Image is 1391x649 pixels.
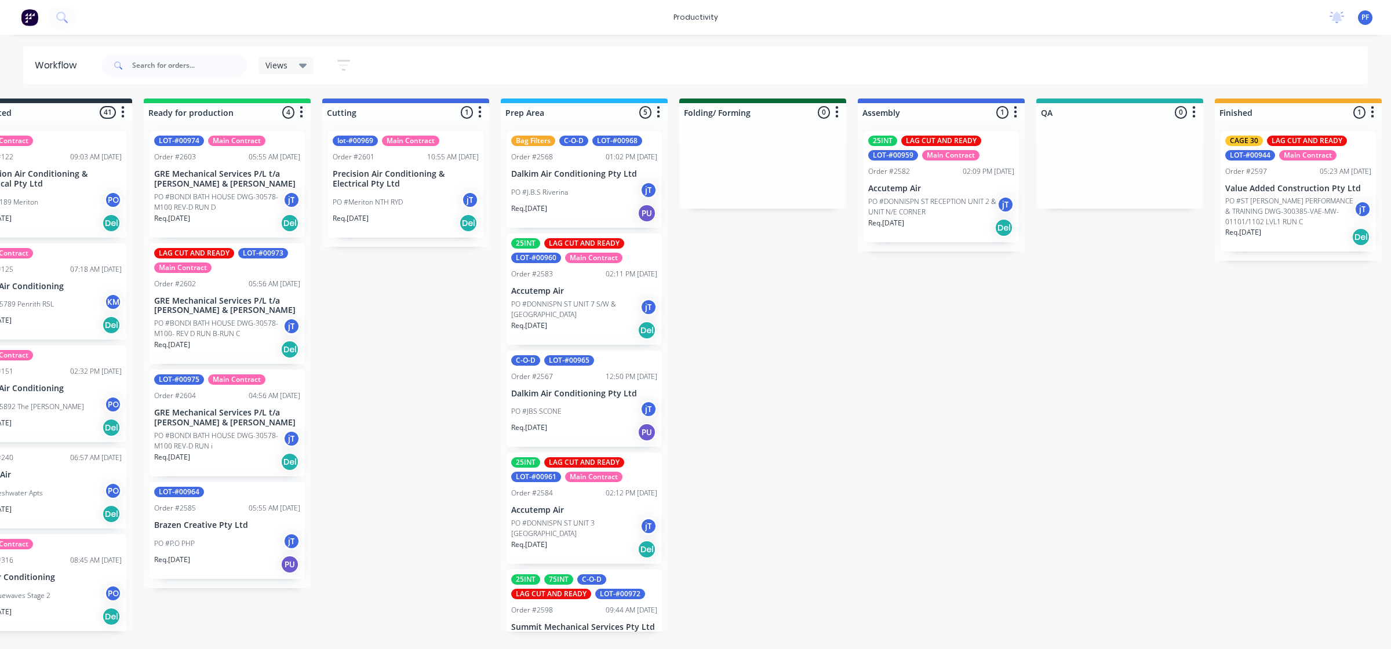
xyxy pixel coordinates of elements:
div: Del [459,214,478,232]
div: LAG CUT AND READY [1267,136,1347,146]
div: Order #2603 [154,152,196,162]
p: GRE Mechanical Services P/L t/a [PERSON_NAME] & [PERSON_NAME] [154,296,300,316]
p: Accutemp Air [511,505,657,515]
div: 12:50 PM [DATE] [606,371,657,382]
div: 25INTLAG CUT AND READYLOT-#00960Main ContractOrder #258302:11 PM [DATE]Accutemp AirPO #DONNISPN S... [507,234,662,345]
div: 25INT [868,136,897,146]
div: C-O-D [559,136,588,146]
div: Del [281,453,299,471]
div: KM [104,293,122,311]
div: LOT-#00964Order #258505:55 AM [DATE]Brazen Creative Pty LtdPO #P.O PHPjTReq.[DATE]PU [150,482,305,579]
p: Precision Air Conditioning & Electrical Pty Ltd [333,169,479,189]
div: PU [638,423,656,442]
div: PO [104,585,122,602]
div: lot-#00969Main ContractOrder #260110:55 AM [DATE]Precision Air Conditioning & Electrical Pty LtdP... [328,131,483,238]
div: 25INT [511,457,540,468]
div: Main Contract [208,136,265,146]
div: Order #2583 [511,269,553,279]
div: C-O-D [577,574,606,585]
div: 05:55 AM [DATE] [249,503,300,513]
div: Order #2604 [154,391,196,401]
div: Bag FiltersC-O-DLOT-#00968Order #256801:02 PM [DATE]Dalkim Air Conditioning Pty LtdPO #J.B.S Rive... [507,131,662,228]
div: 09:03 AM [DATE] [70,152,122,162]
p: GRE Mechanical Services P/L t/a [PERSON_NAME] & [PERSON_NAME] [154,169,300,189]
div: 04:56 AM [DATE] [249,391,300,401]
p: Req. [DATE] [154,340,190,350]
div: jT [283,318,300,335]
div: 07:18 AM [DATE] [70,264,122,275]
div: 02:32 PM [DATE] [70,366,122,377]
p: Dalkim Air Conditioning Pty Ltd [511,389,657,399]
div: 05:55 AM [DATE] [249,152,300,162]
div: LOT-#00961 [511,472,561,482]
p: PO #JBS SCONE [511,406,562,417]
div: PO [104,482,122,499]
p: PO #BONDI BATH HOUSE DWG-30578-M100 REV-D RUN D [154,192,283,213]
p: Value Added Construction Pty Ltd [1225,184,1371,194]
p: Req. [DATE] [333,213,369,224]
div: LOT-#00968 [592,136,642,146]
div: jT [640,400,657,418]
div: LOT-#00974 [154,136,204,146]
p: Accutemp Air [868,184,1014,194]
p: Brazen Creative Pty Ltd [154,520,300,530]
input: Search for orders... [132,54,247,77]
div: lot-#00969 [333,136,378,146]
div: 05:23 AM [DATE] [1320,166,1371,177]
div: 02:09 PM [DATE] [963,166,1014,177]
div: LOT-#00974Main ContractOrder #260305:55 AM [DATE]GRE Mechanical Services P/L t/a [PERSON_NAME] & ... [150,131,305,238]
div: jT [1354,200,1371,218]
p: Accutemp Air [511,286,657,296]
div: Order #2597 [1225,166,1267,177]
div: Order #2598 [511,605,553,615]
div: Del [102,607,121,626]
div: productivity [668,9,724,26]
p: Req. [DATE] [868,218,904,228]
div: Del [102,214,121,232]
div: CAGE 30LAG CUT AND READYLOT-#00944Main ContractOrder #259705:23 AM [DATE]Value Added Construction... [1221,131,1376,251]
div: Del [102,418,121,437]
div: 06:57 AM [DATE] [70,453,122,463]
div: LOT-#00975 [154,374,204,385]
p: PO #DONNISPN ST UNIT 3 [GEOGRAPHIC_DATA] [511,518,640,539]
div: Del [281,214,299,232]
span: Views [265,59,287,71]
p: PO #Meriton NTH RYD [333,197,403,207]
div: Del [102,316,121,334]
span: PF [1361,12,1369,23]
div: Main Contract [208,374,265,385]
div: 25INT [511,574,540,585]
p: PO #ST [PERSON_NAME] PERFORMANCE & TRAINING DWG-300385-VAE-MW-01101/1102 LVL1 RUN C [1225,196,1354,227]
div: 02:12 PM [DATE] [606,488,657,498]
div: jT [283,533,300,550]
div: CAGE 30 [1225,136,1263,146]
p: Dalkim Air Conditioning Pty Ltd [511,169,657,179]
p: Req. [DATE] [511,539,547,550]
div: Main Contract [565,253,622,263]
div: Order #2584 [511,488,553,498]
div: 02:11 PM [DATE] [606,269,657,279]
p: Req. [DATE] [511,203,547,214]
div: PO [104,396,122,413]
div: LOT-#00973 [238,248,288,258]
div: jT [283,191,300,209]
div: 01:02 PM [DATE] [606,152,657,162]
div: PU [281,555,299,574]
div: Del [281,340,299,359]
div: Order #2601 [333,152,374,162]
div: Del [1352,228,1370,246]
div: 09:44 AM [DATE] [606,605,657,615]
div: jT [640,517,657,535]
div: PO [104,191,122,209]
img: Factory [21,9,38,26]
div: LOT-#00965 [544,355,594,366]
div: jT [283,430,300,447]
div: 75INT [544,574,573,585]
div: Del [638,321,656,340]
div: Main Contract [154,262,212,273]
div: LAG CUT AND READY [154,248,234,258]
div: Workflow [35,59,82,72]
p: Summit Mechanical Services Pty Ltd [511,622,657,632]
p: Req. [DATE] [511,320,547,331]
div: Order #2585 [154,503,196,513]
